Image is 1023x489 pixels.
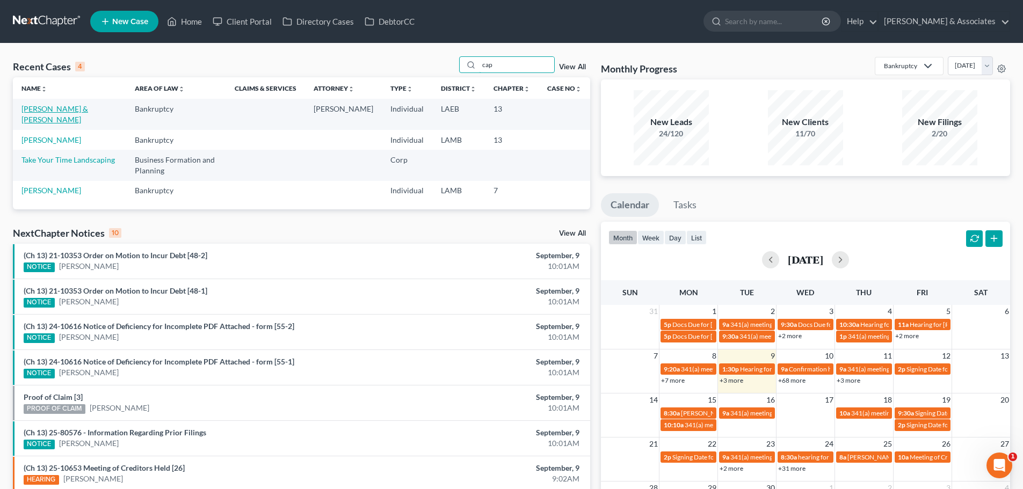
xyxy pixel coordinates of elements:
[390,84,413,92] a: Typeunfold_more
[664,230,686,245] button: day
[277,12,359,31] a: Directory Cases
[21,155,115,164] a: Take Your Time Landscaping
[672,453,832,461] span: Signing Date for [PERSON_NAME] and [PERSON_NAME]
[401,332,579,342] div: 10:01AM
[999,393,1010,406] span: 20
[898,320,909,329] span: 11a
[24,369,55,378] div: NOTICE
[401,438,579,449] div: 10:01AM
[21,104,88,124] a: [PERSON_NAME] & [PERSON_NAME]
[711,349,717,362] span: 8
[24,392,83,402] a: Proof of Claim [3]
[59,438,119,449] a: [PERSON_NAME]
[847,365,951,373] span: 341(a) meeting for [PERSON_NAME]
[722,320,729,329] span: 9a
[401,403,579,413] div: 10:01AM
[824,437,835,450] span: 24
[59,332,119,342] a: [PERSON_NAME]
[63,473,123,484] a: [PERSON_NAME]
[547,84,582,92] a: Case Nounfold_more
[798,453,881,461] span: hearing for [PERSON_NAME]
[109,228,121,238] div: 10
[634,116,709,128] div: New Leads
[21,186,81,195] a: [PERSON_NAME]
[382,130,432,150] td: Individual
[902,116,977,128] div: New Filings
[24,298,55,308] div: NOTICE
[739,332,843,340] span: 341(a) meeting for [PERSON_NAME]
[778,376,806,384] a: +68 more
[401,286,579,296] div: September, 9
[848,332,1003,340] span: 341(a) meeting for [PERSON_NAME] [PERSON_NAME]
[999,437,1010,450] span: 27
[941,437,952,450] span: 26
[178,86,185,92] i: unfold_more
[622,288,638,297] span: Sun
[59,367,119,378] a: [PERSON_NAME]
[59,261,119,272] a: [PERSON_NAME]
[401,250,579,261] div: September, 9
[860,320,944,329] span: Hearing for [PERSON_NAME]
[679,288,698,297] span: Mon
[884,61,917,70] div: Bankruptcy
[441,84,476,92] a: Districtunfold_more
[681,409,731,417] span: [PERSON_NAME]
[634,128,709,139] div: 24/120
[847,453,926,461] span: [PERSON_NAME] - Criminal
[664,332,671,340] span: 5p
[401,296,579,307] div: 10:01AM
[770,349,776,362] span: 9
[359,12,420,31] a: DebtorCC
[837,376,860,384] a: +3 more
[90,403,149,413] a: [PERSON_NAME]
[898,409,914,417] span: 9:30a
[24,440,55,449] div: NOTICE
[722,332,738,340] span: 9:30a
[839,320,859,329] span: 10:30a
[648,393,659,406] span: 14
[13,227,121,239] div: NextChapter Notices
[974,288,988,297] span: Sat
[778,464,806,472] a: +31 more
[24,322,294,331] a: (Ch 13) 24-10616 Notice of Deficiency for Incomplete PDF Attached - form [55-2]
[725,11,823,31] input: Search by name...
[479,57,554,72] input: Search by name...
[648,437,659,450] span: 21
[711,305,717,318] span: 1
[685,421,926,429] span: 341(a) meeting for [PERSON_NAME] & [PERSON_NAME] Northern-[PERSON_NAME]
[41,86,47,92] i: unfold_more
[841,12,877,31] a: Help
[135,84,185,92] a: Area of Lawunfold_more
[485,130,539,150] td: 13
[839,332,847,340] span: 1p
[765,393,776,406] span: 16
[1009,452,1017,461] span: 1
[664,409,680,417] span: 8:30a
[778,332,802,340] a: +2 more
[401,392,579,403] div: September, 9
[24,333,55,343] div: NOTICE
[401,261,579,272] div: 10:01AM
[828,305,835,318] span: 3
[637,230,664,245] button: week
[768,116,843,128] div: New Clients
[856,288,872,297] span: Thu
[720,464,743,472] a: +2 more
[21,135,81,144] a: [PERSON_NAME]
[910,320,993,329] span: Hearing for [PERSON_NAME]
[207,12,277,31] a: Client Portal
[707,437,717,450] span: 22
[401,367,579,378] div: 10:01AM
[162,12,207,31] a: Home
[740,288,754,297] span: Tue
[898,365,905,373] span: 2p
[882,393,893,406] span: 18
[664,453,671,461] span: 2p
[24,428,206,437] a: (Ch 13) 25-80576 - Information Regarding Prior Filings
[839,409,850,417] span: 10a
[75,62,85,71] div: 4
[485,181,539,201] td: 7
[126,99,226,129] td: Bankruptcy
[494,84,530,92] a: Chapterunfold_more
[24,286,207,295] a: (Ch 13) 21-10353 Order on Motion to Incur Debt [48-1]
